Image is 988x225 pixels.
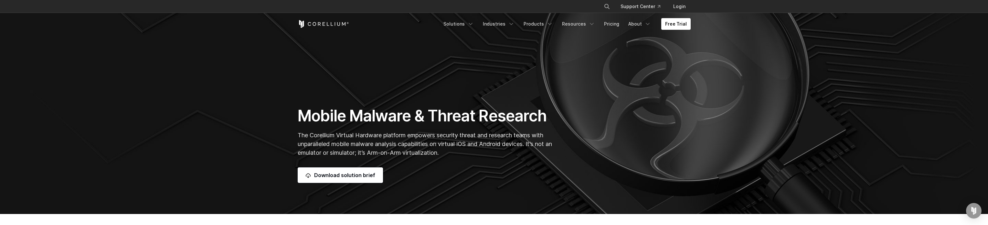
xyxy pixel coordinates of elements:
[966,203,982,219] div: Open Intercom Messenger
[601,1,613,12] button: Search
[298,106,555,126] h1: Mobile Malware & Threat Research
[298,132,552,156] span: The Corellium Virtual Hardware platform empowers security threat and research teams with unparall...
[668,1,691,12] a: Login
[298,20,349,28] a: Corellium Home
[624,18,655,30] a: About
[600,18,623,30] a: Pricing
[440,18,478,30] a: Solutions
[661,18,691,30] a: Free Trial
[479,18,518,30] a: Industries
[558,18,599,30] a: Resources
[440,18,691,30] div: Navigation Menu
[298,167,383,183] a: Download solution brief
[520,18,557,30] a: Products
[615,1,665,12] a: Support Center
[596,1,691,12] div: Navigation Menu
